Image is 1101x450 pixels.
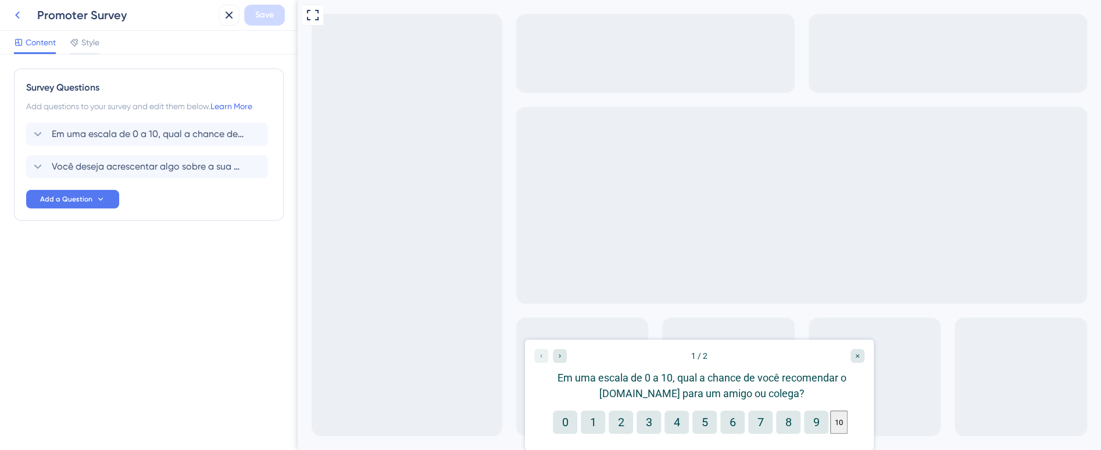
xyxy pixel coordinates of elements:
div: Survey Questions [26,81,271,95]
a: Learn More [210,102,252,111]
button: Save [244,5,285,26]
iframe: UserGuiding Survey [227,340,576,450]
span: Em uma escala de 0 a 10, qual a chance de você recomendar o [DOMAIN_NAME] para um amigo ou colega? [52,127,244,141]
div: Promoter Survey [37,7,214,23]
span: Save [255,8,274,22]
span: Add a Question [40,195,92,204]
div: Add questions to your survey and edit them below. [26,99,271,113]
span: Content [26,35,56,49]
button: Add a Question [26,190,119,208]
span: Style [81,35,99,49]
span: Você deseja acrescentar algo sobre a sua experiência com a plataforma? [52,160,244,174]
